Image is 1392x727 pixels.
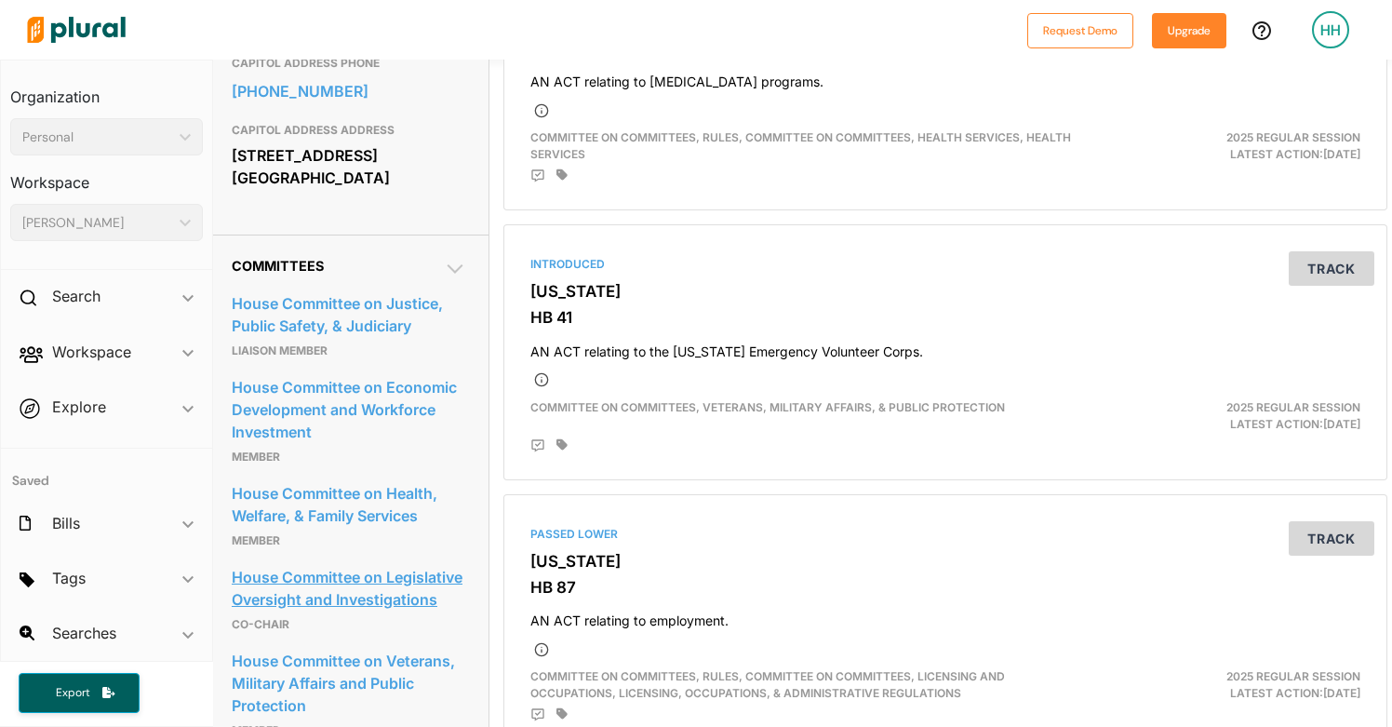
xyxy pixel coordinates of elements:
span: 2025 Regular Session [1226,669,1360,683]
h4: AN ACT relating to [MEDICAL_DATA] programs. [530,65,1360,90]
span: Committee On Committees, Rules, Committee on Committees, Licensing and Occupations, Licensing, Oc... [530,669,1005,700]
h4: AN ACT relating to the [US_STATE] Emergency Volunteer Corps. [530,335,1360,360]
div: Latest Action: [DATE] [1089,129,1374,163]
div: Passed Lower [530,526,1360,543]
a: House Committee on Legislative Oversight and Investigations [232,563,466,613]
a: House Committee on Economic Development and Workforce Investment [232,373,466,446]
h2: Bills [52,513,80,533]
span: Committees [232,258,324,274]
a: Upgrade [1152,20,1226,40]
button: Export [19,673,140,713]
a: House Committee on Health, Welfare, & Family Services [232,479,466,530]
div: [PERSON_NAME] [22,213,172,233]
h3: [US_STATE] [530,282,1360,301]
button: Request Demo [1027,13,1133,48]
div: Latest Action: [DATE] [1089,399,1374,433]
div: HH [1312,11,1349,48]
h3: CAPITOL ADDRESS PHONE [232,52,466,74]
div: Add Position Statement [530,168,545,183]
p: Member [232,446,466,468]
h3: CAPITOL ADDRESS ADDRESS [232,119,466,141]
h2: Workspace [52,342,131,362]
button: Track [1289,251,1374,286]
button: Upgrade [1152,13,1226,48]
div: Latest Action: [DATE] [1089,668,1374,702]
span: 2025 Regular Session [1226,400,1360,414]
button: Track [1289,521,1374,556]
h3: HB 87 [530,578,1360,597]
div: Personal [22,128,172,147]
h2: Search [52,286,100,306]
h3: Workspace [10,155,203,196]
h3: HB 41 [530,308,1360,327]
a: House Committee on Veterans, Military Affairs and Public Protection [232,647,466,720]
span: Committee On Committees, Rules, Committee on Committees, Health Services, Health Services [530,130,1071,161]
a: [PHONE_NUMBER] [232,77,466,105]
h4: AN ACT relating to employment. [530,604,1360,629]
div: [STREET_ADDRESS] [GEOGRAPHIC_DATA] [232,141,466,192]
div: Introduced [530,256,1360,273]
h3: [US_STATE] [530,552,1360,571]
span: Committee On Committees, Veterans, Military Affairs, & Public Protection [530,400,1005,414]
div: Add tags [556,438,568,451]
p: Liaison Member [232,340,466,362]
div: Add tags [556,707,568,720]
h4: Saved [1,449,212,494]
p: Co-Chair [232,613,466,636]
a: HH [1297,4,1364,56]
span: 2025 Regular Session [1226,130,1360,144]
div: Add Position Statement [530,438,545,453]
span: Export [43,685,102,701]
div: Add Position Statement [530,707,545,722]
h3: Organization [10,70,203,111]
a: House Committee on Justice, Public Safety, & Judiciary [232,289,466,340]
a: Request Demo [1027,20,1133,40]
div: Add tags [556,168,568,182]
p: Member [232,530,466,552]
